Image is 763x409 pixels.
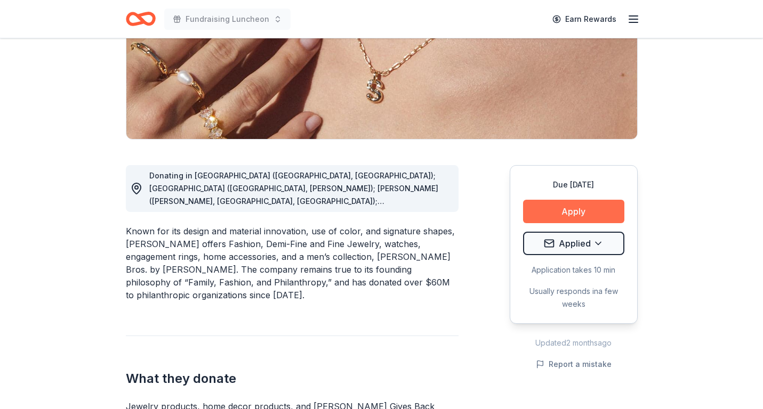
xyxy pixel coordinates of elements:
div: Updated 2 months ago [510,337,638,349]
button: Fundraising Luncheon [164,9,291,30]
h2: What they donate [126,370,459,387]
button: Applied [523,232,624,255]
div: Application takes 10 min [523,264,624,276]
button: Report a mistake [536,358,612,371]
div: Due [DATE] [523,178,624,191]
div: Usually responds in a few weeks [523,285,624,310]
a: Home [126,6,156,31]
span: Fundraising Luncheon [186,13,269,26]
div: Known for its design and material innovation, use of color, and signature shapes, [PERSON_NAME] o... [126,225,459,301]
button: Apply [523,200,624,223]
a: Earn Rewards [546,10,623,29]
span: Applied [559,236,591,250]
